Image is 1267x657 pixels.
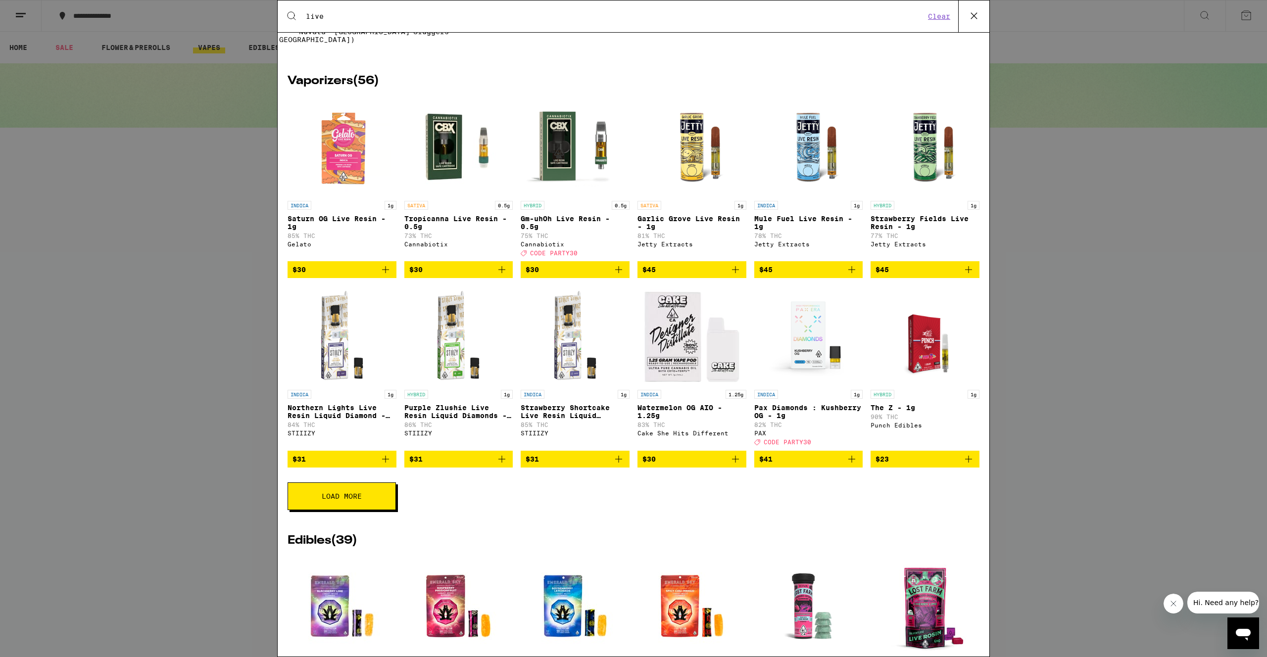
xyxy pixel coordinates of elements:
[288,75,979,87] h2: Vaporizers ( 56 )
[754,390,778,399] p: INDICA
[288,261,396,278] button: Add to bag
[385,390,396,399] p: 1g
[871,97,979,261] a: Open page for Strawberry Fields Live Resin - 1g from Jetty Extracts
[876,97,975,196] img: Jetty Extracts - Strawberry Fields Live Resin - 1g
[968,390,979,399] p: 1g
[637,422,746,428] p: 83% THC
[305,12,925,21] input: Search for products & categories
[734,201,746,210] p: 1g
[637,201,661,210] p: SATIVA
[270,28,355,44] span: Nuvata ([GEOGRAPHIC_DATA])
[637,451,746,468] button: Add to bag
[404,261,513,278] button: Add to bag
[521,97,630,261] a: Open page for Gm-uhOh Live Resin - 0.5g from Cannabiotix
[759,97,858,196] img: Jetty Extracts - Mule Fuel Live Resin - 1g
[871,215,979,231] p: Strawberry Fields Live Resin - 1g
[642,455,656,463] span: $30
[322,493,362,500] span: Load More
[409,455,423,463] span: $31
[637,286,746,450] a: Open page for Watermelon OG AIO - 1.25g from Cake She Hits Different
[1164,594,1183,613] iframe: Close message
[754,261,863,278] button: Add to bag
[754,286,863,450] a: Open page for Pax Diamonds : Kushberry OG - 1g from PAX
[385,201,396,210] p: 1g
[521,390,544,399] p: INDICA
[754,241,863,247] div: Jetty Extracts
[288,201,311,210] p: INDICA
[404,286,513,450] a: Open page for Purple Zlushie Live Resin Liquid Diamonds - 1g from STIIIZY
[726,390,746,399] p: 1.25g
[526,557,625,656] img: Emerald Sky - Boysenberry Lemonade Live Resin Gummies
[521,404,630,420] p: Strawberry Shortcake Live Resin Liquid Diamonds - 1g
[288,241,396,247] div: Gelato
[526,455,539,463] span: $31
[642,97,741,196] img: Jetty Extracts - Garlic Grove Live Resin - 1g
[754,215,863,231] p: Mule Fuel Live Resin - 1g
[876,266,889,274] span: $45
[637,390,661,399] p: INDICA
[404,451,513,468] button: Add to bag
[404,201,428,210] p: SATIVA
[288,390,311,399] p: INDICA
[292,97,391,196] img: Gelato - Saturn OG Live Resin - 1g
[759,266,773,274] span: $45
[925,12,953,21] button: Clear
[637,261,746,278] button: Add to bag
[759,455,773,463] span: $41
[612,201,630,210] p: 0.5g
[754,201,778,210] p: INDICA
[404,390,428,399] p: HYBRID
[637,430,746,436] div: Cake She Hits Different
[754,404,863,420] p: Pax Diamonds : Kushberry OG - 1g
[871,451,979,468] button: Add to bag
[404,422,513,428] p: 86% THC
[871,422,979,428] div: Punch Edibles
[409,286,508,385] img: STIIIZY - Purple Zlushie Live Resin Liquid Diamonds - 1g
[292,455,306,463] span: $31
[754,422,863,428] p: 82% THC
[637,404,746,420] p: Watermelon OG AIO - 1.25g
[876,557,975,656] img: Lost Farm - Cherry Lime x GMO Live Rosin Chews
[637,97,746,261] a: Open page for Garlic Grove Live Resin - 1g from Jetty Extracts
[526,286,625,385] img: STIIIZY - Strawberry Shortcake Live Resin Liquid Diamonds - 1g
[404,241,513,247] div: Cannabiotix
[404,233,513,239] p: 73% THC
[292,286,391,385] img: STIIIZY - Northern Lights Live Resin Liquid Diamond - 1g
[288,482,396,510] button: Load More
[288,535,979,547] h2: Edibles ( 39 )
[642,286,741,385] img: Cake She Hits Different - Watermelon OG AIO - 1.25g
[1227,617,1259,649] iframe: Button to launch messaging window
[404,215,513,231] p: Tropicanna Live Resin - 0.5g
[501,390,513,399] p: 1g
[871,414,979,420] p: 90% THC
[288,451,396,468] button: Add to bag
[409,557,508,656] img: Emerald Sky - Raspberry Passionfruit Live Resin Gummies
[871,286,979,450] a: Open page for The Z - 1g from Punch Edibles
[876,455,889,463] span: $23
[404,430,513,436] div: STIIIZY
[851,390,863,399] p: 1g
[968,201,979,210] p: 1g
[288,233,396,239] p: 85% THC
[871,233,979,239] p: 77% THC
[521,201,544,210] p: HYBRID
[521,233,630,239] p: 75% THC
[495,201,513,210] p: 0.5g
[637,215,746,231] p: Garlic Grove Live Resin - 1g
[521,261,630,278] button: Add to bag
[526,97,625,196] img: Cannabiotix - Gm-uhOh Live Resin - 0.5g
[409,266,423,274] span: $30
[764,439,811,446] span: CODE PARTY30
[530,250,578,256] span: CODE PARTY30
[521,451,630,468] button: Add to bag
[409,97,508,196] img: Cannabiotix - Tropicanna Live Resin - 0.5g
[618,390,630,399] p: 1g
[871,390,894,399] p: HYBRID
[642,557,741,656] img: Emerald Sky - Spicy Chili Mango Live Resin Gummies
[288,286,396,450] a: Open page for Northern Lights Live Resin Liquid Diamond - 1g from STIIIZY
[871,241,979,247] div: Jetty Extracts
[521,241,630,247] div: Cannabiotix
[642,266,656,274] span: $45
[404,404,513,420] p: Purple Zlushie Live Resin Liquid Diamonds - 1g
